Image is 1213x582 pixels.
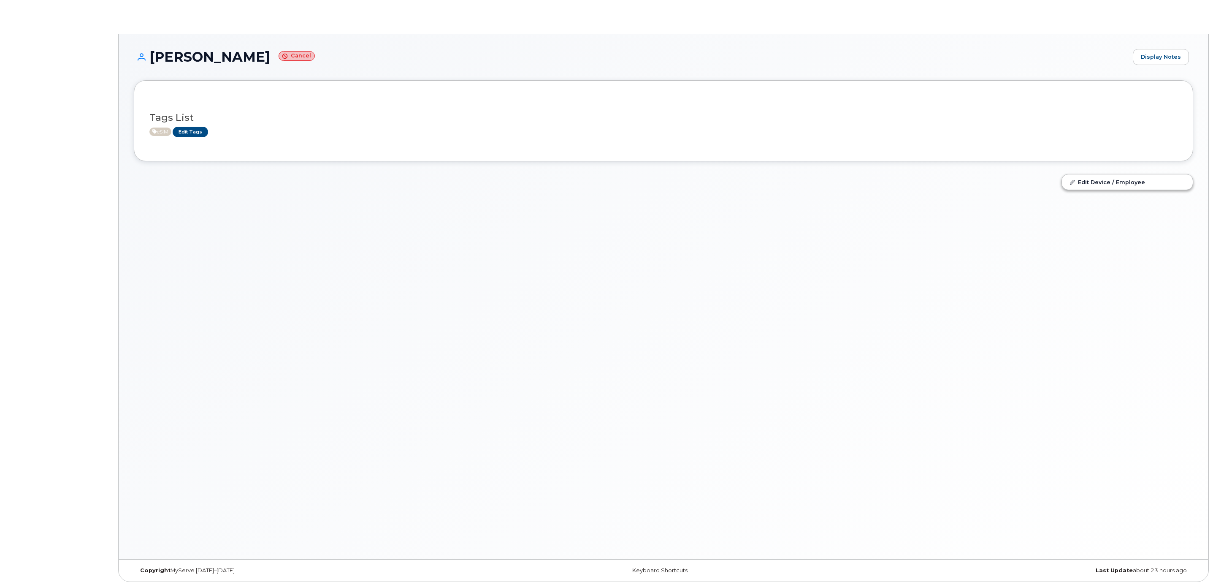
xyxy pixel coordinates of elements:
[140,567,171,574] strong: Copyright
[134,567,487,574] div: MyServe [DATE]–[DATE]
[840,567,1193,574] div: about 23 hours ago
[632,567,688,574] a: Keyboard Shortcuts
[149,128,171,136] span: Active
[134,49,1129,64] h1: [PERSON_NAME]
[149,112,1178,123] h3: Tags List
[1062,174,1193,190] a: Edit Device / Employee
[279,51,315,61] small: Cancel
[1133,49,1189,65] a: Display Notes
[173,127,208,137] a: Edit Tags
[1096,567,1133,574] strong: Last Update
